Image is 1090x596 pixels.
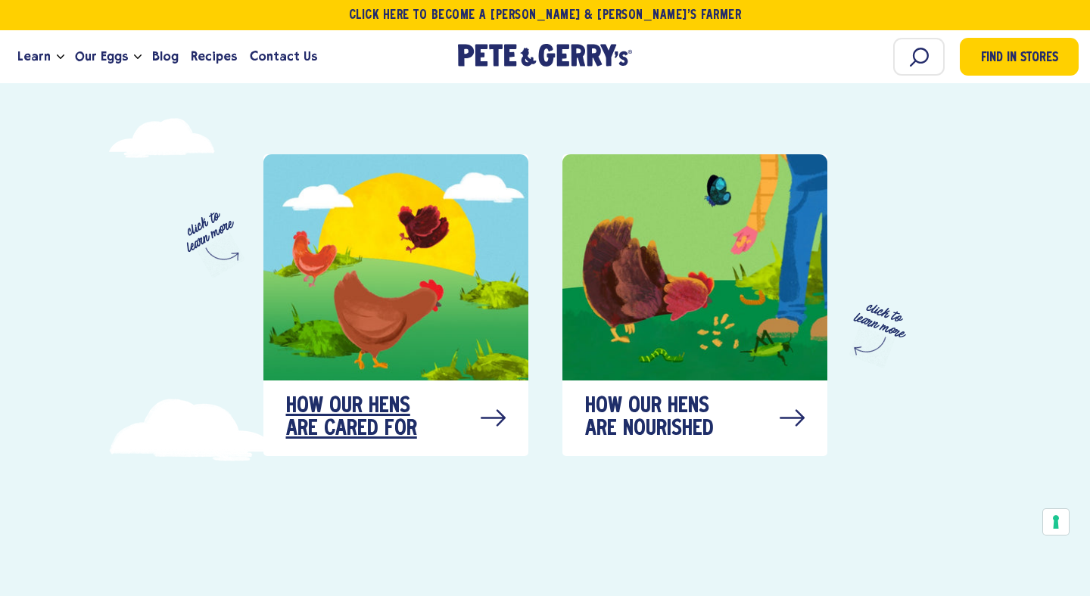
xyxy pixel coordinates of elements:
a: Recipes [185,36,243,77]
span: Learn [17,47,51,66]
span: How our hens are nourished [585,396,737,441]
button: Open the dropdown menu for Learn [57,54,64,60]
span: click to learn more [852,298,911,342]
span: Contact Us [250,47,317,66]
a: Contact Us [244,36,323,77]
a: Learn [11,36,57,77]
span: Our Eggs [75,47,128,66]
span: How our hens are cared for [286,396,438,441]
button: Your consent preferences for tracking technologies [1043,509,1069,535]
button: Open the dropdown menu for Our Eggs [134,54,142,60]
span: Find in Stores [981,48,1058,69]
input: Search [893,38,945,76]
span: Recipes [191,47,237,66]
a: Find in Stores [960,38,1079,76]
span: Blog [152,47,179,66]
span: click to learn more [176,205,236,255]
a: Our Eggs [69,36,134,77]
a: How our hens are cared for [263,154,528,456]
a: How our hens are nourished [562,154,827,456]
a: Blog [146,36,185,77]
